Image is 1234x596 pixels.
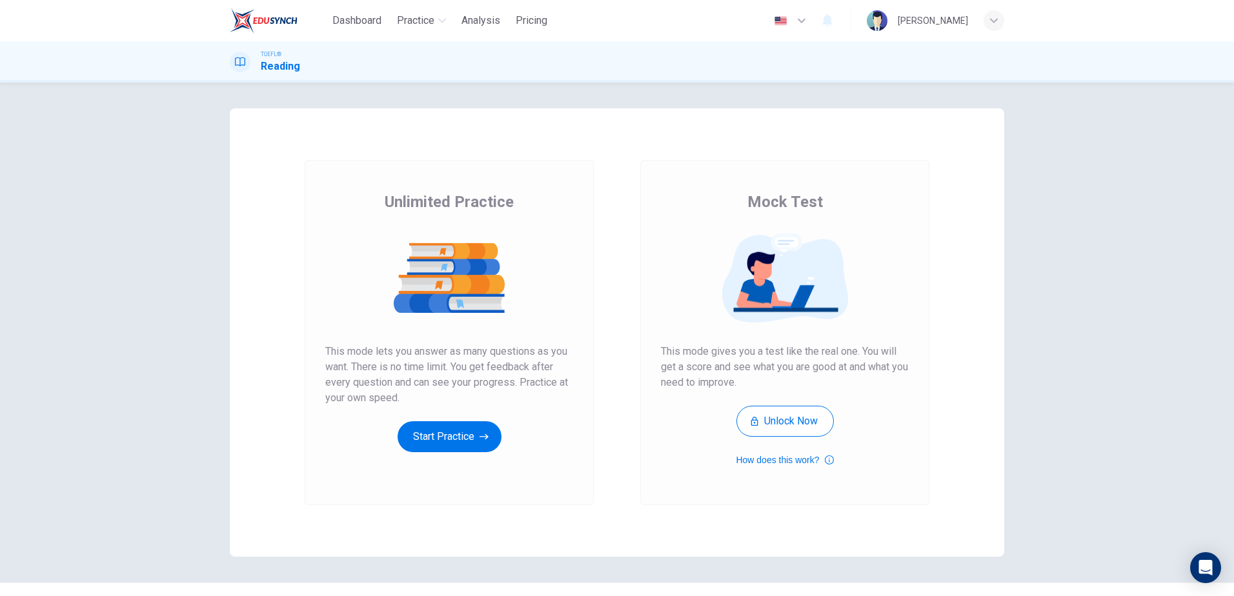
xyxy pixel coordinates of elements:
button: Start Practice [398,421,501,452]
button: Pricing [511,9,552,32]
div: [PERSON_NAME] [898,13,968,28]
button: Dashboard [327,9,387,32]
span: Pricing [516,13,547,28]
span: This mode lets you answer as many questions as you want. There is no time limit. You get feedback... [325,344,573,406]
button: Unlock Now [736,406,834,437]
img: Profile picture [867,10,887,31]
span: Dashboard [332,13,381,28]
span: Analysis [461,13,500,28]
a: EduSynch logo [230,8,327,34]
span: This mode gives you a test like the real one. You will get a score and see what you are good at a... [661,344,909,390]
span: TOEFL® [261,50,281,59]
span: Unlimited Practice [385,192,514,212]
img: en [773,16,789,26]
span: Practice [397,13,434,28]
div: Open Intercom Messenger [1190,552,1221,583]
img: EduSynch logo [230,8,298,34]
h1: Reading [261,59,300,74]
button: Practice [392,9,451,32]
button: How does this work? [736,452,833,468]
span: Mock Test [747,192,823,212]
button: Analysis [456,9,505,32]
